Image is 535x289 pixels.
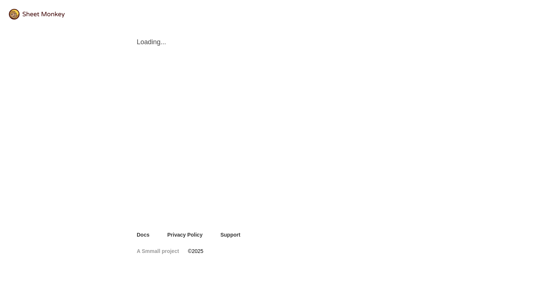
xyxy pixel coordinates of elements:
span: © 2025 [188,247,203,255]
a: Privacy Policy [167,231,202,238]
img: logo@2x.png [9,9,65,20]
a: Support [220,231,240,238]
a: A Smmall project [137,247,179,255]
span: Loading... [137,38,398,46]
a: Docs [137,231,149,238]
